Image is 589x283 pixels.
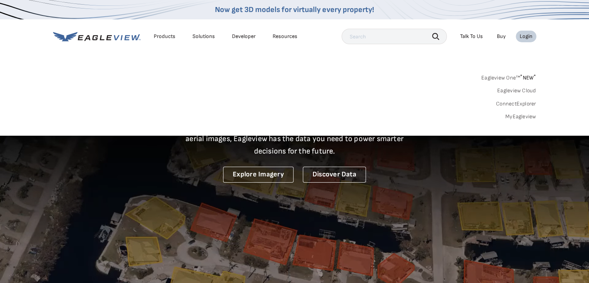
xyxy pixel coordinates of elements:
div: Login [520,33,532,40]
div: Products [154,33,175,40]
a: Buy [497,33,506,40]
a: Explore Imagery [223,167,294,183]
p: A new era starts here. Built on more than 3.5 billion high-resolution aerial images, Eagleview ha... [176,120,413,157]
a: Now get 3D models for virtually every property! [215,5,374,14]
a: Eagleview Cloud [497,87,536,94]
span: NEW [520,74,536,81]
input: Search [342,29,447,44]
a: ConnectExplorer [496,100,536,107]
div: Solutions [192,33,215,40]
a: MyEagleview [505,113,536,120]
a: Developer [232,33,256,40]
a: Eagleview One™*NEW* [481,72,536,81]
a: Discover Data [303,167,366,183]
div: Talk To Us [460,33,483,40]
div: Resources [273,33,297,40]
